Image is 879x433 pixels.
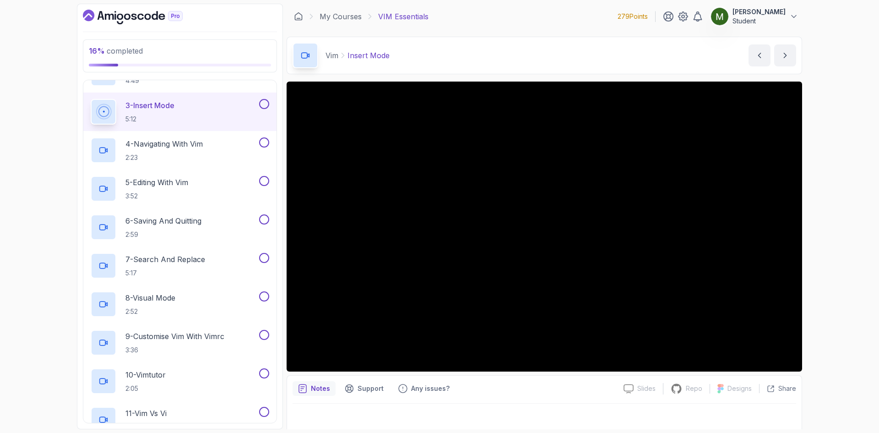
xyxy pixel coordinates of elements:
[326,50,338,61] p: Vim
[125,100,174,111] p: 3 - Insert Mode
[83,10,204,24] a: Dashboard
[125,76,217,85] p: 4:49
[125,345,224,355] p: 3:36
[125,331,224,342] p: 9 - Customise Vim With Vimrc
[732,7,786,16] p: [PERSON_NAME]
[125,230,201,239] p: 2:59
[125,408,167,419] p: 11 - Vim vs Vi
[774,44,796,66] button: next content
[637,384,656,393] p: Slides
[293,381,336,396] button: notes button
[686,384,702,393] p: Repo
[125,115,174,124] p: 5:12
[727,384,752,393] p: Designs
[125,215,201,226] p: 6 - Saving And Quitting
[618,12,648,21] p: 279 Points
[125,307,175,316] p: 2:52
[759,384,796,393] button: Share
[125,384,166,393] p: 2:05
[411,384,450,393] p: Any issues?
[125,254,205,265] p: 7 - Search And Replace
[91,214,269,240] button: 6-Saving And Quitting2:59
[125,292,175,303] p: 8 - Visual Mode
[125,369,166,380] p: 10 - Vimtutor
[311,384,330,393] p: Notes
[749,44,770,66] button: previous content
[393,381,455,396] button: Feedback button
[91,137,269,163] button: 4-Navigating With Vim2:23
[125,138,203,149] p: 4 - Navigating With Vim
[125,153,203,162] p: 2:23
[287,82,802,372] iframe: 3 - Insert Mode
[294,12,303,21] a: Dashboard
[91,291,269,317] button: 8-Visual Mode2:52
[732,16,786,26] p: Student
[358,384,384,393] p: Support
[89,46,105,55] span: 16 %
[91,99,269,125] button: 3-Insert Mode5:12
[711,7,798,26] button: user profile image[PERSON_NAME]Student
[339,381,389,396] button: Support button
[347,50,390,61] p: Insert Mode
[125,177,188,188] p: 5 - Editing With Vim
[89,46,143,55] span: completed
[91,176,269,202] button: 5-Editing With Vim3:52
[378,11,429,22] p: VIM Essentials
[711,8,728,25] img: user profile image
[91,407,269,433] button: 11-Vim vs Vi1:53
[125,422,167,432] p: 1:53
[320,11,362,22] a: My Courses
[91,253,269,279] button: 7-Search And Replace5:17
[91,368,269,394] button: 10-Vimtutor2:05
[778,384,796,393] p: Share
[125,192,188,201] p: 3:52
[91,330,269,356] button: 9-Customise Vim With Vimrc3:36
[125,269,205,278] p: 5:17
